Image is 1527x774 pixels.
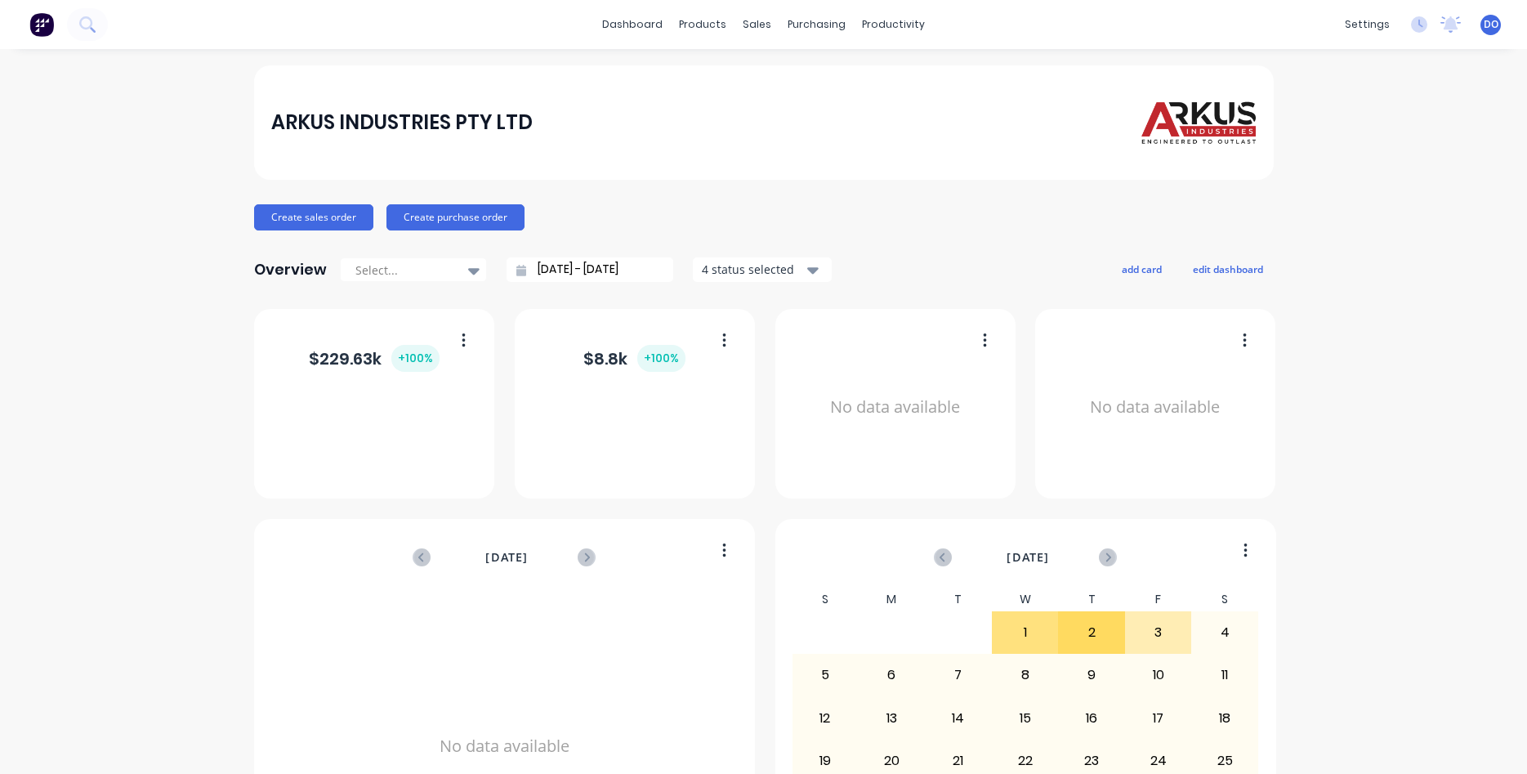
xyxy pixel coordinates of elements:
button: Create purchase order [386,204,525,230]
div: productivity [854,12,933,37]
div: 5 [793,655,858,696]
div: 9 [1059,655,1124,696]
div: S [792,588,859,611]
div: Overview [254,253,327,286]
div: 18 [1192,698,1257,739]
img: ARKUS INDUSTRIES PTY LTD [1141,92,1256,152]
div: T [925,588,992,611]
span: DO [1484,17,1498,32]
div: 17 [1126,698,1191,739]
div: F [1125,588,1192,611]
div: 2 [1059,612,1124,653]
div: 3 [1126,612,1191,653]
div: + 100 % [391,345,440,372]
div: 4 [1192,612,1257,653]
a: dashboard [594,12,671,37]
div: products [671,12,734,37]
button: edit dashboard [1182,258,1274,280]
div: sales [734,12,779,37]
div: 16 [1059,698,1124,739]
div: W [992,588,1059,611]
div: No data available [793,330,998,485]
img: Factory [29,12,54,37]
div: 1 [993,612,1058,653]
div: $ 229.63k [309,345,440,372]
div: No data available [1052,330,1257,485]
div: purchasing [779,12,854,37]
div: S [1191,588,1258,611]
div: ARKUS INDUSTRIES PTY LTD [271,106,533,139]
div: 4 status selected [702,261,805,278]
span: [DATE] [485,548,528,566]
button: 4 status selected [693,257,832,282]
div: 7 [926,655,991,696]
span: [DATE] [1007,548,1049,566]
div: M [859,588,926,611]
div: 13 [859,698,925,739]
div: + 100 % [637,345,685,372]
div: settings [1337,12,1398,37]
div: 14 [926,698,991,739]
button: add card [1111,258,1172,280]
div: 10 [1126,655,1191,696]
div: $ 8.8k [583,345,685,372]
div: 8 [993,655,1058,696]
div: T [1058,588,1125,611]
div: 11 [1192,655,1257,696]
div: 6 [859,655,925,696]
div: 15 [993,698,1058,739]
button: Create sales order [254,204,373,230]
div: 12 [793,698,858,739]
